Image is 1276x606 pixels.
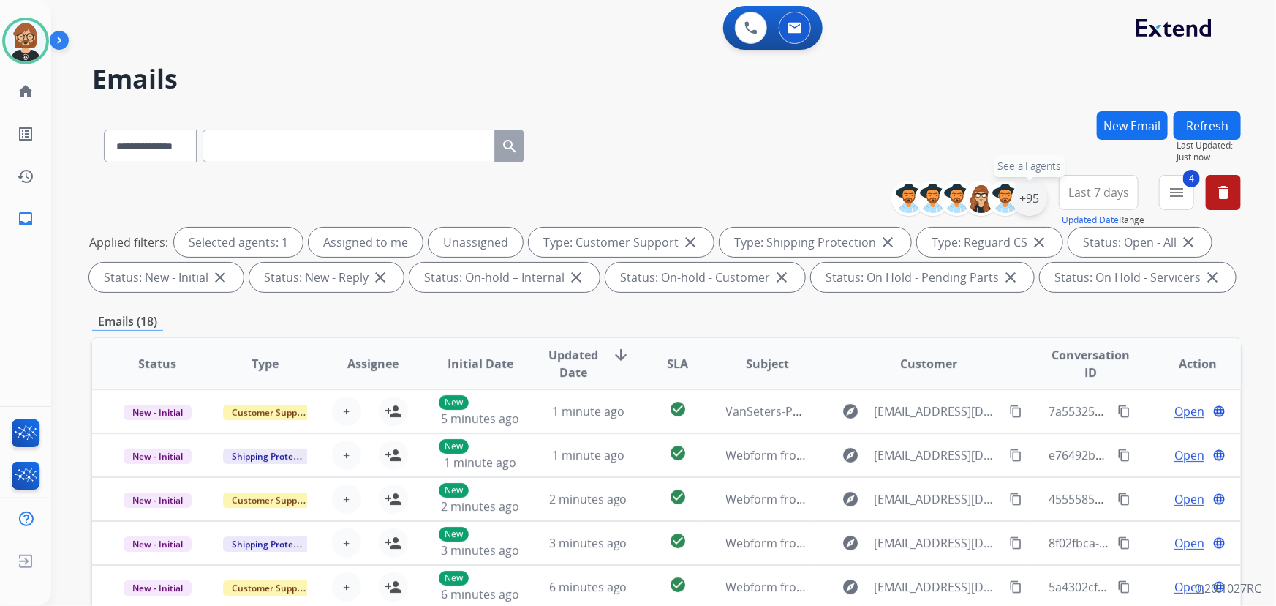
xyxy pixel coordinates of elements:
[1117,405,1130,418] mat-icon: content_copy
[875,403,1002,420] span: [EMAIL_ADDRESS][DOMAIN_NAME]
[124,449,192,464] span: New - Initial
[1212,493,1226,506] mat-icon: language
[726,579,1057,595] span: Webform from [EMAIL_ADDRESS][DOMAIN_NAME] on [DATE]
[842,403,860,420] mat-icon: explore
[549,491,627,507] span: 2 minutes ago
[429,228,523,257] div: Unassigned
[605,263,805,292] div: Status: On-hold - Customer
[546,346,600,381] span: Updated Date
[124,536,192,552] span: New - Initial
[385,534,402,552] mat-icon: person_add
[1059,175,1139,210] button: Last 7 days
[223,405,318,420] span: Customer Support
[1062,214,1144,226] span: Range
[5,20,46,61] img: avatar
[1174,578,1204,596] span: Open
[17,125,34,143] mat-icon: list_alt
[998,159,1062,173] span: See all agents
[174,228,303,257] div: Selected agents: 1
[439,483,469,498] p: New
[1117,449,1130,462] mat-icon: content_copy
[343,578,350,596] span: +
[385,578,402,596] mat-icon: person_add
[842,578,860,596] mat-icon: explore
[92,64,1241,94] h2: Emails
[1212,449,1226,462] mat-icon: language
[1117,580,1130,594] mat-icon: content_copy
[842,534,860,552] mat-icon: explore
[211,269,229,286] mat-icon: close
[332,485,361,514] button: +
[1117,536,1130,550] mat-icon: content_copy
[385,403,402,420] mat-icon: person_add
[1117,493,1130,506] mat-icon: content_copy
[1030,233,1048,251] mat-icon: close
[249,263,404,292] div: Status: New - Reply
[17,83,34,100] mat-icon: home
[1068,228,1212,257] div: Status: Open - All
[552,403,624,419] span: 1 minute ago
[1049,535,1266,551] span: 8f02fbca-ab7b-48e9-a9c6-32d03f6aa5a1
[1179,233,1197,251] mat-icon: close
[875,490,1002,508] span: [EMAIL_ADDRESS][DOMAIN_NAME]
[1012,181,1047,216] div: +95
[17,210,34,228] mat-icon: inbox
[439,395,469,410] p: New
[529,228,714,257] div: Type: Customer Support
[343,446,350,464] span: +
[879,233,896,251] mat-icon: close
[252,355,279,373] span: Type
[1174,403,1204,420] span: Open
[371,269,389,286] mat-icon: close
[746,355,789,373] span: Subject
[1195,580,1261,597] p: 0.20.1027RC
[1009,493,1022,506] mat-icon: content_copy
[1212,536,1226,550] mat-icon: language
[343,534,350,552] span: +
[842,490,860,508] mat-icon: explore
[552,447,624,463] span: 1 minute ago
[1049,491,1274,507] span: 4555585a-d462-493f-a5ab-5da4014d0816
[124,493,192,508] span: New - Initial
[223,493,318,508] span: Customer Support
[1212,405,1226,418] mat-icon: language
[1174,534,1204,552] span: Open
[444,454,516,471] span: 1 minute ago
[89,233,168,251] p: Applied filters:
[223,449,323,464] span: Shipping Protection
[901,355,958,373] span: Customer
[1159,175,1194,210] button: 4
[667,355,688,373] span: SLA
[332,572,361,602] button: +
[875,446,1002,464] span: [EMAIL_ADDRESS][DOMAIN_NAME]
[1009,580,1022,594] mat-icon: content_copy
[1009,536,1022,550] mat-icon: content_copy
[439,439,469,454] p: New
[223,536,323,552] span: Shipping Protection
[773,269,790,286] mat-icon: close
[669,576,687,594] mat-icon: check_circle
[124,580,192,596] span: New - Initial
[441,542,519,558] span: 3 minutes ago
[441,411,519,427] span: 5 minutes ago
[842,446,860,464] mat-icon: explore
[1009,405,1022,418] mat-icon: content_copy
[875,534,1002,552] span: [EMAIL_ADDRESS][DOMAIN_NAME]
[1177,151,1241,163] span: Just now
[385,446,402,464] mat-icon: person_add
[223,580,318,596] span: Customer Support
[439,571,469,586] p: New
[1204,269,1221,286] mat-icon: close
[1049,346,1132,381] span: Conversation ID
[811,263,1034,292] div: Status: On Hold - Pending Parts
[441,498,519,515] span: 2 minutes ago
[1097,111,1168,140] button: New Email
[726,403,871,419] span: VanSeters-Photo for claim
[549,579,627,595] span: 6 minutes ago
[385,490,402,508] mat-icon: person_add
[332,528,361,558] button: +
[1009,449,1022,462] mat-icon: content_copy
[448,355,513,373] span: Initial Date
[1168,184,1185,201] mat-icon: menu
[332,397,361,426] button: +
